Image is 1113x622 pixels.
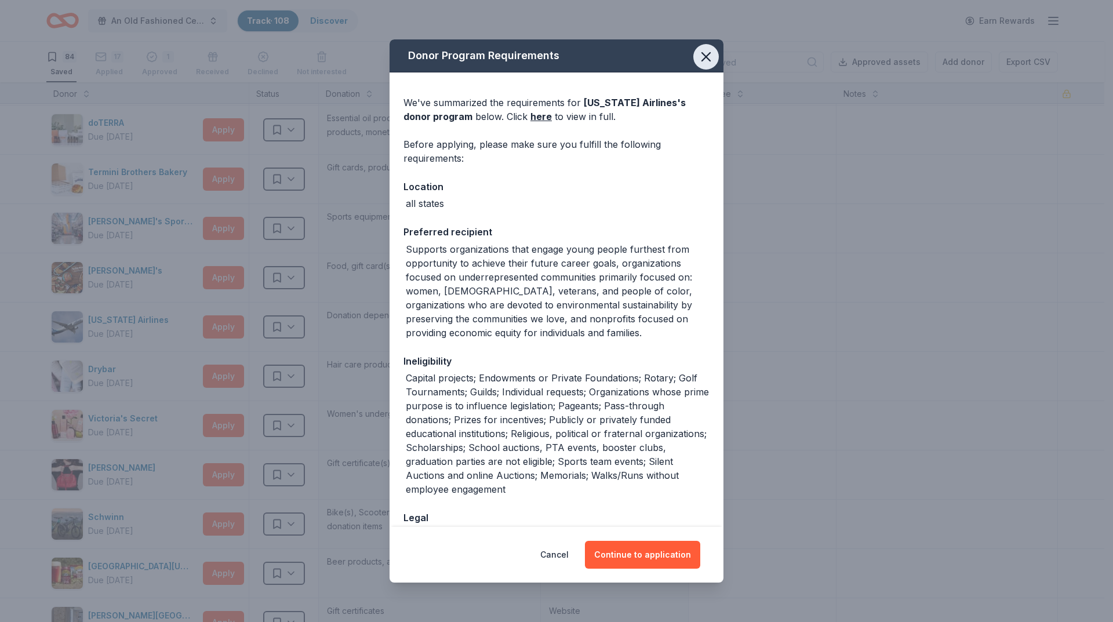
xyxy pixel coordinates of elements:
div: Legal [403,510,710,525]
div: We've summarized the requirements for below. Click to view in full. [403,96,710,123]
div: Donor Program Requirements [390,39,723,72]
a: here [530,110,552,123]
div: Ineligibility [403,354,710,369]
div: Before applying, please make sure you fulfill the following requirements: [403,137,710,165]
button: Continue to application [585,541,700,569]
button: Cancel [540,541,569,569]
div: all states [406,197,444,210]
div: Location [403,179,710,194]
div: Preferred recipient [403,224,710,239]
div: Capital projects; Endowments or Private Foundations; Rotary; Golf Tournaments; Guilds; Individual... [406,371,710,496]
div: Supports organizations that engage young people furthest from opportunity to achieve their future... [406,242,710,340]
